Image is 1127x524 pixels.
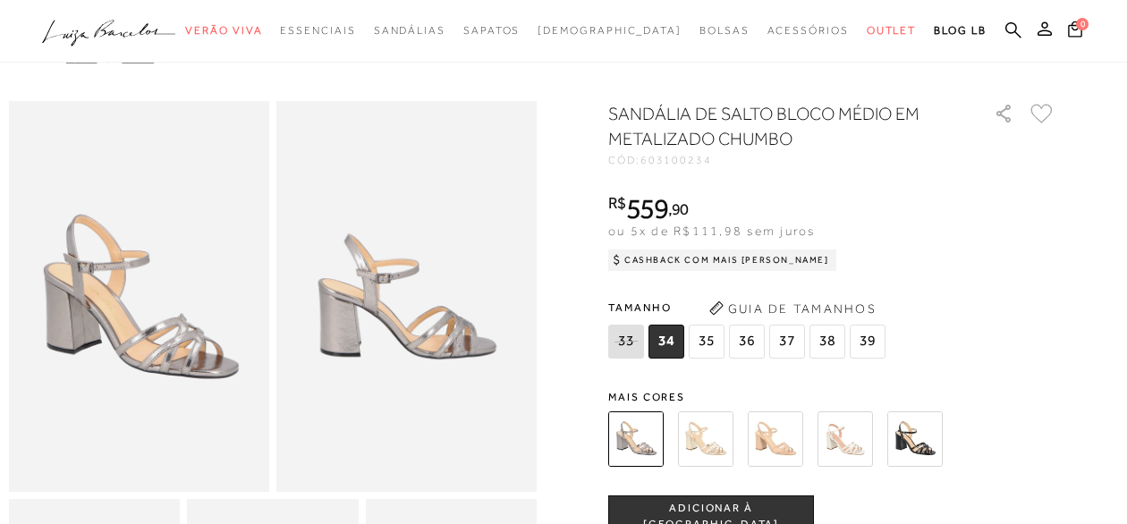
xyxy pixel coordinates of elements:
a: categoryNavScreenReaderText [185,14,262,47]
span: Sapatos [463,24,520,37]
span: Home [66,52,97,64]
a: noSubCategoriesText [538,14,682,47]
a: categoryNavScreenReaderText [867,14,917,47]
span: [DEMOGRAPHIC_DATA] [538,24,682,37]
span: 37 [769,325,805,359]
button: Guia de Tamanhos [703,294,882,323]
a: categoryNavScreenReaderText [374,14,445,47]
span: 39 [850,325,885,359]
button: 0 [1063,20,1088,44]
a: categoryNavScreenReaderText [699,14,750,47]
a: categoryNavScreenReaderText [767,14,849,47]
span: 33 [608,325,644,359]
i: R$ [608,195,626,211]
img: SANDÁLIA DE SALTO BLOCO MÉDIO EM VERNIZ OFF WHITE [818,411,873,467]
span: Voltar [122,52,154,64]
span: 36 [729,325,765,359]
img: image [9,101,269,492]
span: Tamanho [608,294,890,321]
span: Acessórios [767,24,849,37]
span: BLOG LB [934,24,986,37]
a: categoryNavScreenReaderText [463,14,520,47]
h1: SANDÁLIA DE SALTO BLOCO MÉDIO EM METALIZADO CHUMBO [608,101,944,151]
span: Outlet [867,24,917,37]
img: SANDÁLIA DE SALTO BLOCO MÉDIO EM METALIZADO OURO [678,411,733,467]
span: 559 [626,192,668,224]
img: SANDÁLIA DE SALTO BLOCO MÉDIO EM VERNIZ PRETO [887,411,943,467]
span: Bolsas [699,24,750,37]
a: categoryNavScreenReaderText [280,14,355,47]
span: Mais cores [608,392,1055,402]
div: Cashback com Mais [PERSON_NAME] [608,249,836,271]
span: 35 [689,325,724,359]
span: 34 [648,325,684,359]
span: Verão Viva [185,24,262,37]
span: 0 [1076,18,1089,30]
span: 90 [672,199,689,218]
span: 38 [809,325,845,359]
span: Sandálias [374,24,445,37]
img: SANDÁLIA DE SALTO BLOCO MÉDIO EM VERNIZ BEGE [748,411,803,467]
img: SANDÁLIA DE SALTO BLOCO MÉDIO EM METALIZADO CHUMBO [608,411,664,467]
i: , [668,201,689,217]
span: Essenciais [280,24,355,37]
img: image [276,101,537,492]
span: 603100234 [640,154,712,166]
a: BLOG LB [934,14,986,47]
span: SANDÁLIA DE SALTO BLOCO MÉDIO EM METALIZADO CHUMBO [179,52,457,64]
div: CÓD: [608,155,966,165]
span: ou 5x de R$111,98 sem juros [608,224,815,238]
